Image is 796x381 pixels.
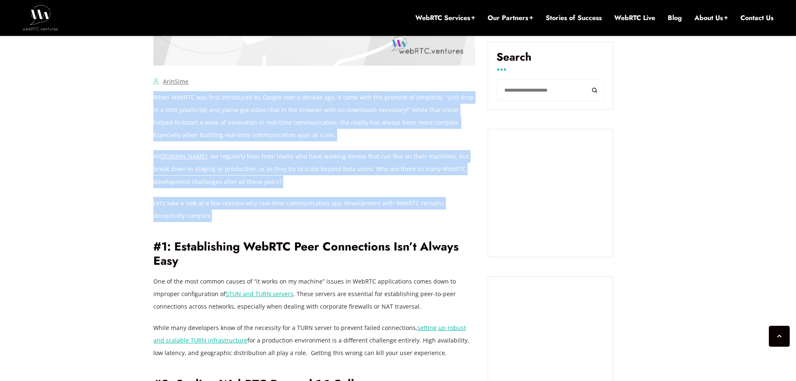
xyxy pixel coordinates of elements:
iframe: Embedded CTA [496,138,604,249]
p: One of the most common causes of “it works on my machine” issues in WebRTC applications comes dow... [153,275,475,313]
p: While many developers know of the necessity for a TURN server to prevent failed connections, for ... [153,322,475,359]
a: WebRTC Live [614,13,655,23]
label: Search [496,51,604,70]
a: STUN and TURN servers [226,290,293,298]
a: WebRTC Services [415,13,475,23]
a: Our Partners [488,13,533,23]
a: [DOMAIN_NAME] [159,152,207,160]
h2: #1: Establishing WebRTC Peer Connections Isn’t Always Easy [153,240,475,268]
a: Contact Us [740,13,773,23]
img: WebRTC.ventures [23,5,58,30]
p: Let’s take a look at a few reasons why real-time communication app development with WebRTC remain... [153,197,475,222]
a: Blog [668,13,682,23]
p: When WebRTC was first introduced by Google over a decade ago, it came with the promise of simplic... [153,91,475,141]
a: Stories of Success [546,13,602,23]
p: At , we regularly hear from teams who have working demos that run fine on their machines, but bre... [153,150,475,188]
a: About Us [694,13,728,23]
a: ArinSime [163,77,188,85]
button: Search [585,79,604,101]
